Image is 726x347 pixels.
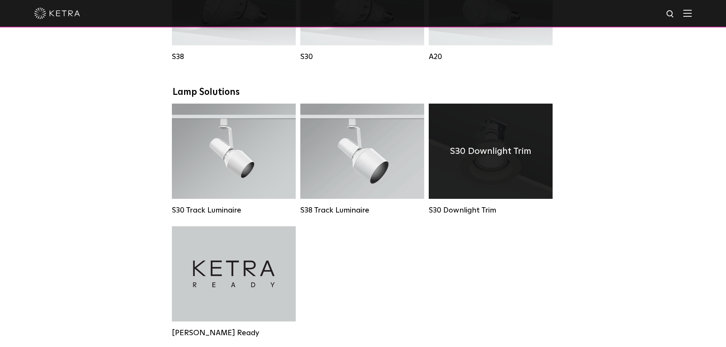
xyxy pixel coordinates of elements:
[172,328,296,337] div: [PERSON_NAME] Ready
[172,52,296,61] div: S38
[429,104,553,215] a: S30 Downlight Trim S30 Downlight Trim
[172,104,296,215] a: S30 Track Luminaire Lumen Output:1100Colors:White / BlackBeam Angles:15° / 25° / 40° / 60° / 90°W...
[300,104,424,215] a: S38 Track Luminaire Lumen Output:1100Colors:White / BlackBeam Angles:10° / 25° / 40° / 60°Wattage...
[300,52,424,61] div: S30
[450,144,531,158] h4: S30 Downlight Trim
[172,226,296,337] a: [PERSON_NAME] Ready [PERSON_NAME] Ready
[666,10,675,19] img: search icon
[429,52,553,61] div: A20
[300,206,424,215] div: S38 Track Luminaire
[683,10,692,17] img: Hamburger%20Nav.svg
[429,206,553,215] div: S30 Downlight Trim
[34,8,80,19] img: ketra-logo-2019-white
[173,87,554,98] div: Lamp Solutions
[172,206,296,215] div: S30 Track Luminaire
